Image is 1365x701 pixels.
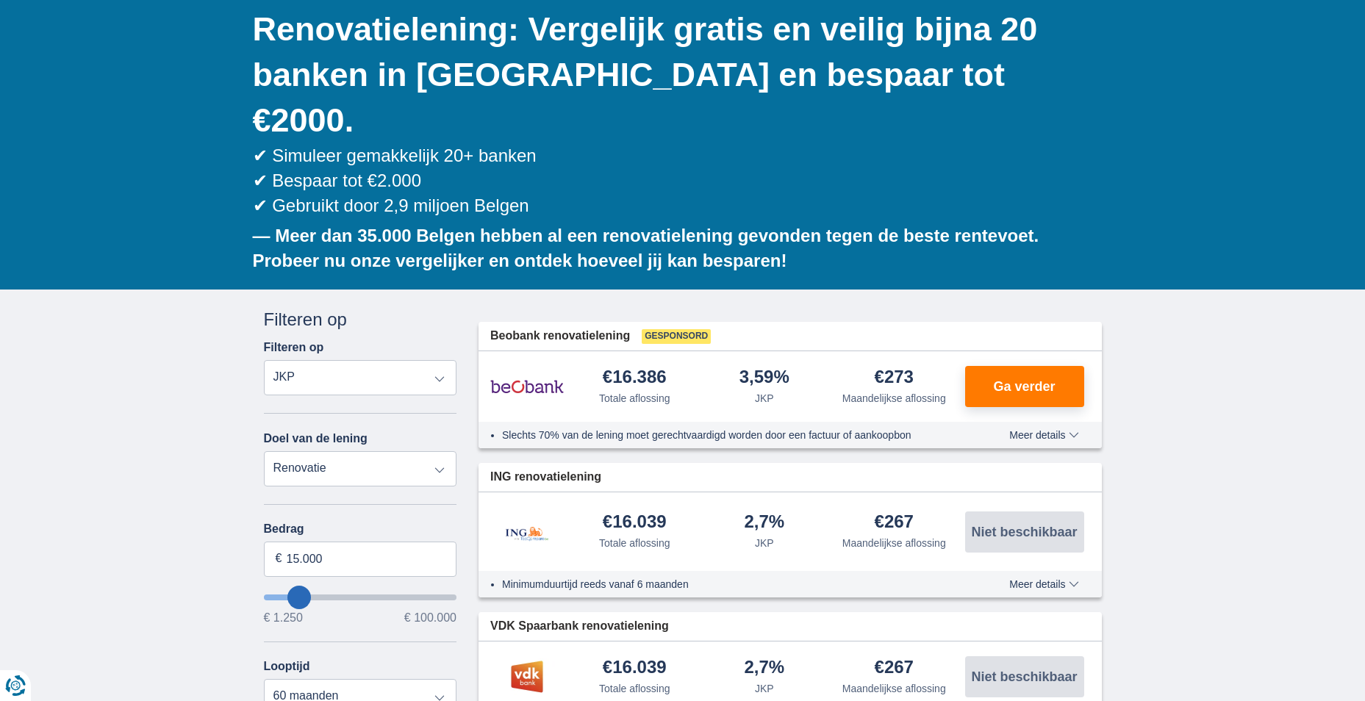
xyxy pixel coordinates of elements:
[264,660,310,673] label: Looptijd
[253,143,1102,219] div: ✔ Simuleer gemakkelijk 20+ banken ✔ Bespaar tot €2.000 ✔ Gebruikt door 2,9 miljoen Belgen
[842,391,946,406] div: Maandelijkse aflossing
[642,329,711,344] span: Gesponsord
[490,328,630,345] span: Beobank renovatielening
[965,366,1084,407] button: Ga verder
[971,525,1077,539] span: Niet beschikbaar
[842,536,946,550] div: Maandelijkse aflossing
[993,380,1055,393] span: Ga verder
[998,578,1089,590] button: Meer details
[253,7,1102,143] h1: Renovatielening: Vergelijk gratis en veilig bijna 20 banken in [GEOGRAPHIC_DATA] en bespaar tot €...
[599,391,670,406] div: Totale aflossing
[490,618,669,635] span: VDK Spaarbank renovatielening
[744,513,784,533] div: 2,7%
[253,226,1039,270] b: — Meer dan 35.000 Belgen hebben al een renovatielening gevonden tegen de beste rentevoet. Probeer...
[490,469,601,486] span: ING renovatielening
[971,670,1077,683] span: Niet beschikbaar
[739,368,789,388] div: 3,59%
[603,368,667,388] div: €16.386
[264,432,368,445] label: Doel van de lening
[404,612,456,624] span: € 100.000
[490,507,564,556] img: product.pl.alt ING
[603,513,667,533] div: €16.039
[264,341,324,354] label: Filteren op
[965,656,1084,697] button: Niet beschikbaar
[264,612,303,624] span: € 1.250
[264,307,457,332] div: Filteren op
[965,511,1084,553] button: Niet beschikbaar
[755,681,774,696] div: JKP
[502,577,956,592] li: Minimumduurtijd reeds vanaf 6 maanden
[603,658,667,678] div: €16.039
[1009,430,1078,440] span: Meer details
[998,429,1089,441] button: Meer details
[875,513,914,533] div: €267
[599,536,670,550] div: Totale aflossing
[875,658,914,678] div: €267
[1009,579,1078,589] span: Meer details
[490,658,564,695] img: product.pl.alt VDK bank
[842,681,946,696] div: Maandelijkse aflossing
[755,536,774,550] div: JKP
[264,522,457,536] label: Bedrag
[755,391,774,406] div: JKP
[599,681,670,696] div: Totale aflossing
[264,594,457,600] input: wantToBorrow
[875,368,914,388] div: €273
[502,428,956,442] li: Slechts 70% van de lening moet gerechtvaardigd worden door een factuur of aankoopbon
[490,368,564,405] img: product.pl.alt Beobank
[744,658,784,678] div: 2,7%
[276,550,282,567] span: €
